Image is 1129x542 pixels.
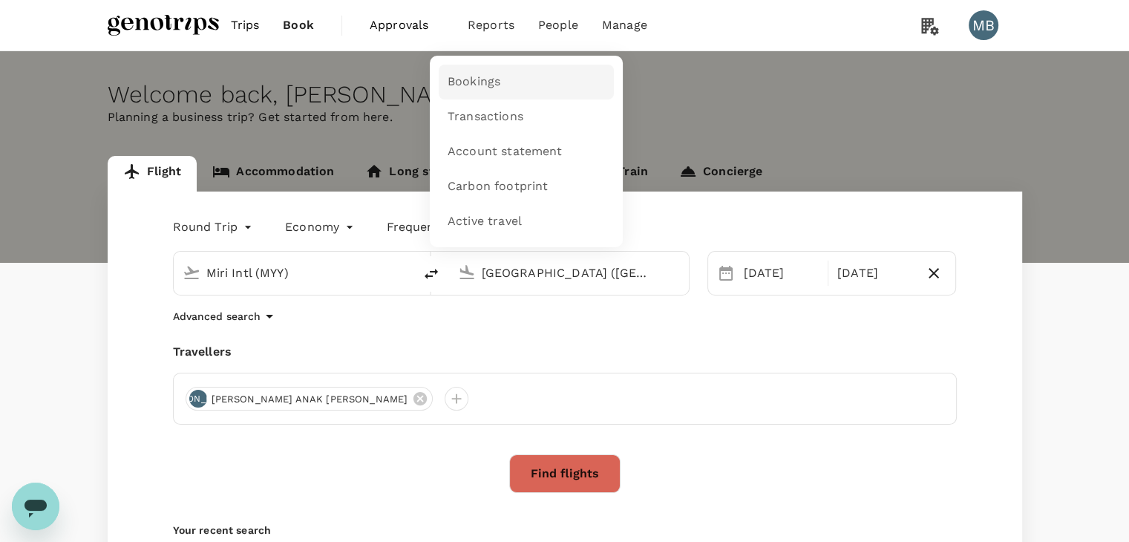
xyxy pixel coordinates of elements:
a: Flight [108,156,197,192]
a: Carbon footprint [439,169,614,204]
p: Advanced search [173,309,261,324]
div: Welcome back , [PERSON_NAME] . [108,81,1022,108]
a: Active travel [439,204,614,239]
div: Travellers [173,343,957,361]
div: [PERSON_NAME] [189,390,207,408]
span: Book [283,16,314,34]
a: Long stay [350,156,463,192]
button: Open [678,271,681,274]
span: Trips [231,16,260,34]
span: Account statement [448,143,563,160]
input: Depart from [206,261,382,284]
button: delete [413,256,449,292]
button: Find flights [509,454,621,493]
div: MB [969,10,998,40]
span: Carbon footprint [448,178,548,195]
p: Your recent search [173,523,957,538]
a: Account statement [439,134,614,169]
span: People [538,16,578,34]
span: Manage [602,16,647,34]
span: Approvals [370,16,444,34]
input: Going to [482,261,658,284]
span: [PERSON_NAME] ANAK [PERSON_NAME] [203,392,417,407]
a: Concierge [664,156,778,192]
button: Open [403,271,406,274]
div: [DATE] [738,258,825,288]
span: Transactions [448,108,523,125]
button: Advanced search [173,307,278,325]
iframe: Button to launch messaging window [12,483,59,530]
a: Bookings [439,65,614,99]
a: Transactions [439,99,614,134]
p: Frequent flyer programme [387,218,540,236]
img: Genotrips - ALL [108,9,219,42]
a: Accommodation [197,156,350,192]
div: [PERSON_NAME][PERSON_NAME] ANAK [PERSON_NAME] [186,387,433,411]
button: Frequent flyer programme [387,218,558,236]
div: [DATE] [831,258,918,288]
p: Planning a business trip? Get started from here. [108,108,1022,126]
div: Round Trip [173,215,256,239]
div: Economy [285,215,357,239]
span: Active travel [448,213,522,230]
span: Reports [468,16,514,34]
span: Bookings [448,74,500,91]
